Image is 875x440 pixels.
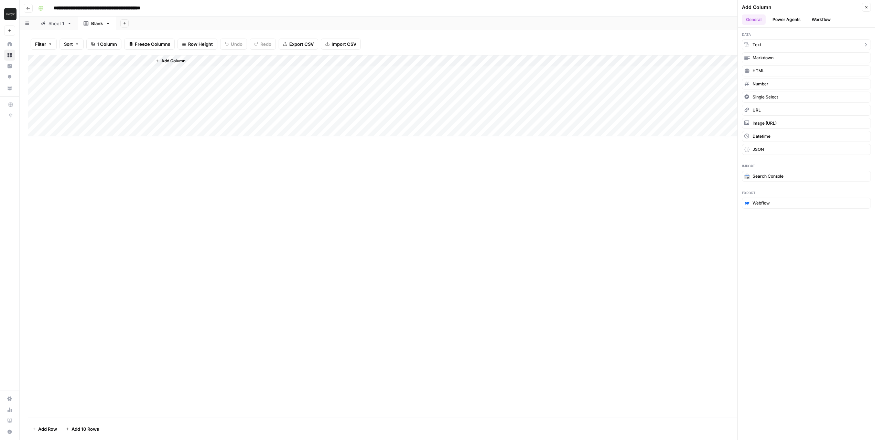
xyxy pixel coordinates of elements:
[4,415,15,426] a: Learning Hub
[742,171,871,182] button: Search Console
[260,41,271,48] span: Redo
[188,41,213,48] span: Row Height
[742,144,871,155] button: JSON
[4,83,15,94] a: Your Data
[97,41,117,48] span: 1 Column
[753,173,784,179] span: Search Console
[742,39,871,50] button: Text
[124,39,175,50] button: Freeze Columns
[742,32,871,37] span: Data
[38,426,57,432] span: Add Row
[4,72,15,83] a: Opportunities
[753,42,761,48] span: Text
[768,14,805,25] button: Power Agents
[289,41,314,48] span: Export CSV
[64,41,73,48] span: Sort
[4,426,15,437] button: Help + Support
[4,50,15,61] a: Browse
[61,423,103,434] button: Add 10 Rows
[742,118,871,129] button: Image (URL)
[753,68,765,74] span: HTML
[332,41,356,48] span: Import CSV
[86,39,121,50] button: 1 Column
[152,56,188,65] button: Add Column
[753,94,778,100] span: Single Select
[753,146,764,153] span: JSON
[60,39,84,50] button: Sort
[231,41,242,48] span: Undo
[279,39,318,50] button: Export CSV
[808,14,835,25] button: Workflow
[135,41,170,48] span: Freeze Columns
[753,200,770,206] span: Webflow
[177,39,217,50] button: Row Height
[4,404,15,415] a: Usage
[742,190,871,196] span: Export
[753,133,770,139] span: Datetime
[742,14,766,25] button: General
[321,39,361,50] button: Import CSV
[28,423,61,434] button: Add Row
[4,61,15,72] a: Insights
[35,41,46,48] span: Filter
[31,39,57,50] button: Filter
[250,39,276,50] button: Redo
[78,17,116,30] a: Blank
[48,20,64,27] div: Sheet 1
[742,163,871,169] span: Import
[742,52,871,63] button: Markdown
[742,65,871,76] button: HTML
[72,426,99,432] span: Add 10 Rows
[4,6,15,23] button: Workspace: Klaviyo
[91,20,103,27] div: Blank
[753,107,761,113] span: URL
[753,81,768,87] span: Number
[742,131,871,142] button: Datetime
[753,55,774,61] span: Markdown
[742,198,871,209] button: Webflow
[742,92,871,103] button: Single Select
[220,39,247,50] button: Undo
[35,17,78,30] a: Sheet 1
[4,8,17,20] img: Klaviyo Logo
[4,39,15,50] a: Home
[753,120,777,126] span: Image (URL)
[742,105,871,116] button: URL
[742,78,871,90] button: Number
[161,58,185,64] span: Add Column
[4,393,15,404] a: Settings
